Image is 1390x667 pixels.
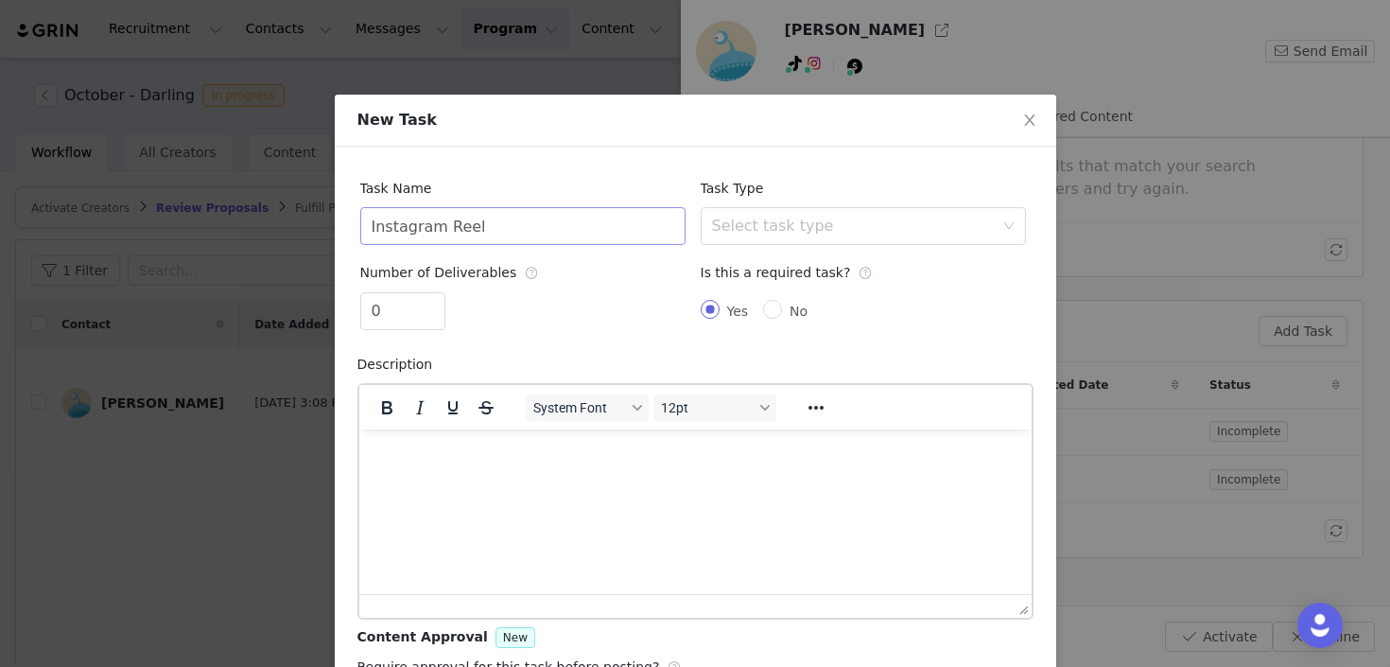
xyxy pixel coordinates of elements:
button: Strikethrough [470,395,502,421]
i: icon: close [1022,113,1037,128]
span: 12pt [661,400,754,415]
div: Select task type [712,217,994,236]
span: System Font [533,400,626,415]
button: Italic [404,395,436,421]
button: Reveal or hide additional toolbar items [800,395,832,421]
span: Yes [720,304,756,319]
iframe: Rich Text Area [359,430,1032,594]
label: Task Type [701,181,773,196]
span: Is this a required task? [701,265,873,280]
span: New [503,631,528,644]
span: New Task [357,111,437,129]
button: Close [1003,95,1056,148]
label: Description [357,357,443,372]
span: No [782,304,815,319]
label: Task Name [360,181,442,196]
div: Open Intercom Messenger [1297,603,1343,648]
button: Underline [437,395,469,421]
span: Content Approval [357,629,488,644]
button: Bold [371,395,403,421]
button: Fonts [526,395,649,421]
div: Press the Up and Down arrow keys to resize the editor. [1012,595,1032,618]
span: Number of Deliverables [360,265,539,280]
i: icon: down [1003,220,1015,234]
button: Font sizes [653,395,776,421]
